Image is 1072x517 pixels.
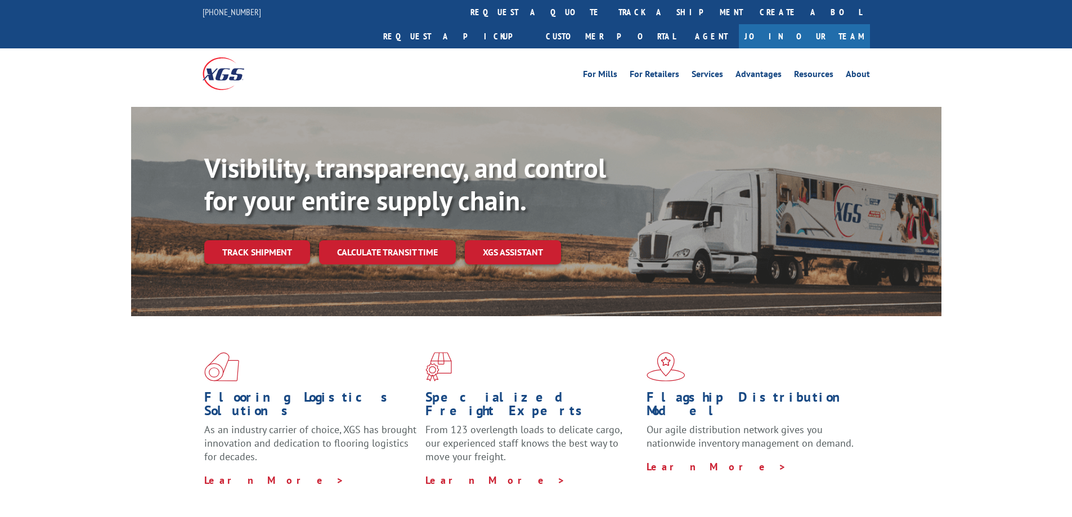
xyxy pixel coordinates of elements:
a: Customer Portal [537,24,684,48]
img: xgs-icon-flagship-distribution-model-red [647,352,685,381]
a: [PHONE_NUMBER] [203,6,261,17]
b: Visibility, transparency, and control for your entire supply chain. [204,150,606,218]
a: Resources [794,70,833,82]
img: xgs-icon-total-supply-chain-intelligence-red [204,352,239,381]
span: As an industry carrier of choice, XGS has brought innovation and dedication to flooring logistics... [204,423,416,463]
a: About [846,70,870,82]
a: Agent [684,24,739,48]
a: Learn More > [425,474,566,487]
a: Request a pickup [375,24,537,48]
img: xgs-icon-focused-on-flooring-red [425,352,452,381]
a: Services [692,70,723,82]
a: Learn More > [204,474,344,487]
a: Advantages [735,70,782,82]
span: Our agile distribution network gives you nationwide inventory management on demand. [647,423,854,449]
h1: Flooring Logistics Solutions [204,390,417,423]
a: Learn More > [647,460,787,473]
a: For Mills [583,70,617,82]
a: Calculate transit time [319,240,456,264]
a: For Retailers [630,70,679,82]
p: From 123 overlength loads to delicate cargo, our experienced staff knows the best way to move you... [425,423,638,473]
h1: Specialized Freight Experts [425,390,638,423]
h1: Flagship Distribution Model [647,390,859,423]
a: XGS ASSISTANT [465,240,561,264]
a: Join Our Team [739,24,870,48]
a: Track shipment [204,240,310,264]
